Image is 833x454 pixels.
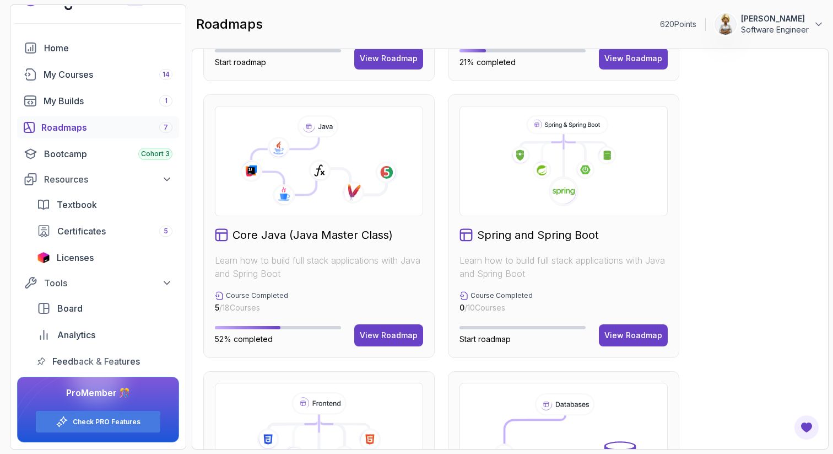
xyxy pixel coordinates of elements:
button: View Roadmap [354,47,423,70]
a: certificates [30,220,179,242]
span: Textbook [57,198,97,211]
span: Start roadmap [215,57,266,67]
button: Open Feedback Button [793,414,820,441]
span: 0 [459,303,464,312]
span: Start roadmap [459,334,511,344]
p: Course Completed [470,291,533,300]
button: View Roadmap [599,324,668,346]
p: Course Completed [226,291,288,300]
div: View Roadmap [360,53,418,64]
a: board [30,297,179,319]
div: View Roadmap [360,330,418,341]
span: Certificates [57,225,106,238]
button: View Roadmap [599,47,668,70]
div: Tools [44,276,172,290]
button: user profile image[PERSON_NAME]Software Engineer [715,13,824,35]
span: 5 [215,303,219,312]
h2: Spring and Spring Boot [477,227,599,243]
div: My Builds [44,94,172,108]
a: roadmaps [17,116,179,138]
span: 5 [164,227,168,236]
div: Home [44,41,172,55]
img: jetbrains icon [37,252,50,263]
a: home [17,37,179,59]
button: Check PRO Features [35,410,161,433]
p: Software Engineer [741,24,809,35]
a: builds [17,90,179,112]
a: Check PRO Features [73,418,140,426]
span: 52% completed [215,334,273,344]
img: user profile image [715,14,736,35]
a: feedback [30,350,179,372]
span: Feedback & Features [52,355,140,368]
p: Learn how to build full stack applications with Java and Spring Boot [459,254,668,280]
button: Resources [17,169,179,189]
span: Licenses [57,251,94,264]
span: 7 [164,123,168,132]
h2: Core Java (Java Master Class) [232,227,393,243]
span: Analytics [57,328,95,341]
div: Resources [44,173,172,186]
span: Board [57,302,83,315]
a: textbook [30,194,179,216]
a: licenses [30,247,179,269]
a: bootcamp [17,143,179,165]
p: / 10 Courses [459,302,533,313]
span: 1 [165,97,167,105]
p: / 18 Courses [215,302,288,313]
div: Roadmaps [41,121,172,134]
span: Cohort 3 [141,149,170,158]
div: View Roadmap [604,53,662,64]
button: Tools [17,273,179,293]
div: View Roadmap [604,330,662,341]
div: Bootcamp [44,147,172,161]
p: 620 Points [660,19,696,30]
span: 21% completed [459,57,516,67]
h2: roadmaps [196,15,263,33]
button: View Roadmap [354,324,423,346]
p: [PERSON_NAME] [741,13,809,24]
a: courses [17,63,179,86]
span: 14 [163,70,170,79]
a: analytics [30,324,179,346]
p: Learn how to build full stack applications with Java and Spring Boot [215,254,423,280]
div: My Courses [44,68,172,81]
